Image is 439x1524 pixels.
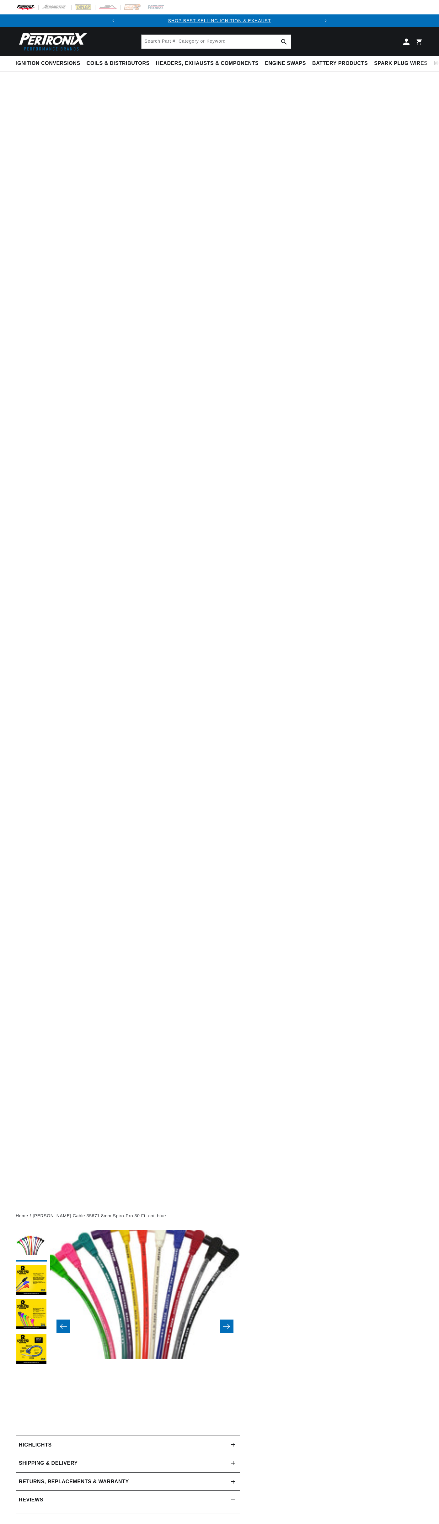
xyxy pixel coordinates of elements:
button: Load image 4 in gallery view [16,1334,47,1365]
summary: Ignition Conversions [16,56,83,71]
summary: Headers, Exhausts & Components [153,56,262,71]
button: Slide right [220,1320,233,1333]
summary: Reviews [16,1491,240,1509]
summary: Highlights [16,1436,240,1454]
nav: breadcrumbs [16,1212,423,1219]
span: Spark Plug Wires [374,60,427,67]
div: Announcement [120,17,319,24]
button: Slide left [56,1320,70,1333]
span: Battery Products [312,60,368,67]
h2: Reviews [19,1496,43,1504]
summary: Returns, Replacements & Warranty [16,1473,240,1491]
a: SHOP BEST SELLING IGNITION & EXHAUST [168,18,271,23]
summary: Coils & Distributors [83,56,153,71]
input: Search Part #, Category or Keyword [142,35,291,49]
h2: Shipping & Delivery [19,1459,78,1467]
button: Load image 3 in gallery view [16,1299,47,1331]
media-gallery: Gallery Viewer [16,1230,240,1423]
button: Load image 1 in gallery view [16,1230,47,1262]
img: Pertronix [16,31,88,52]
h2: Returns, Replacements & Warranty [19,1478,129,1486]
a: [PERSON_NAME] Cable 35671 8mm Spiro-Pro 30 Ft. coil blue [33,1212,166,1219]
button: Translation missing: en.sections.announcements.next_announcement [319,14,332,27]
button: Search Part #, Category or Keyword [277,35,291,49]
h2: Highlights [19,1441,52,1449]
span: Engine Swaps [265,60,306,67]
a: Home [16,1212,28,1219]
summary: Shipping & Delivery [16,1454,240,1472]
summary: Engine Swaps [262,56,309,71]
span: Ignition Conversions [16,60,80,67]
button: Load image 2 in gallery view [16,1265,47,1296]
button: Translation missing: en.sections.announcements.previous_announcement [107,14,120,27]
span: Headers, Exhausts & Components [156,60,259,67]
summary: Battery Products [309,56,371,71]
summary: Spark Plug Wires [371,56,431,71]
span: Coils & Distributors [87,60,150,67]
div: 1 of 2 [120,17,319,24]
